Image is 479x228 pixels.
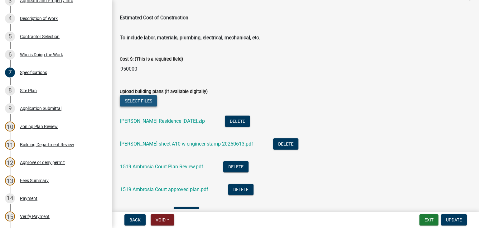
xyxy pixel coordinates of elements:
[5,50,15,60] div: 6
[5,86,15,96] div: 8
[20,178,49,183] div: Fees Summary
[20,106,61,111] div: Application Submittal
[120,35,260,41] b: To include labor, materials, plumbing, electrical, mechanical, etc.
[156,217,166,222] span: Void
[20,196,37,201] div: Payment
[5,176,15,186] div: 13
[223,164,249,170] wm-modal-confirm: Delete Document
[151,214,174,226] button: Void
[228,187,254,193] wm-modal-confirm: Delete Document
[20,214,50,219] div: Verify Payment
[446,217,462,222] span: Update
[5,13,15,23] div: 4
[5,193,15,203] div: 14
[124,214,146,226] button: Back
[5,211,15,221] div: 15
[129,217,141,222] span: Back
[5,157,15,167] div: 12
[120,118,205,124] a: [PERSON_NAME] Residence [DATE].zip
[273,141,298,147] wm-modal-confirm: Delete Document
[20,142,74,147] div: Building Department Review
[120,15,188,21] span: Estimated Cost of Construction
[120,57,183,62] label: Cost $: (This is a required field)
[223,161,249,172] button: Delete
[20,160,65,165] div: Approve or deny permit
[5,67,15,77] div: 7
[120,90,208,94] label: Upload building plans (if available digitally)
[225,116,250,127] button: Delete
[419,214,438,226] button: Exit
[20,16,58,21] div: Description of Work
[120,95,157,107] button: Select files
[5,121,15,131] div: 10
[20,70,47,75] div: Specifications
[120,186,208,192] a: 1519 Ambrosia Court approved plan.pdf
[5,103,15,113] div: 9
[20,124,58,129] div: Zoning Plan Review
[20,52,63,57] div: Who is Doing the Work
[441,214,467,226] button: Update
[5,140,15,150] div: 11
[20,34,60,39] div: Contractor Selection
[20,88,37,93] div: Site Plan
[5,32,15,42] div: 5
[120,141,253,147] a: [PERSON_NAME] sheet A10 w engineer stamp 20250613.pdf
[174,207,199,218] button: Delete
[273,138,298,150] button: Delete
[225,119,250,125] wm-modal-confirm: Delete Document
[228,184,254,195] button: Delete
[120,164,203,170] a: 1519 Ambrosia Court Plan Review.pdf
